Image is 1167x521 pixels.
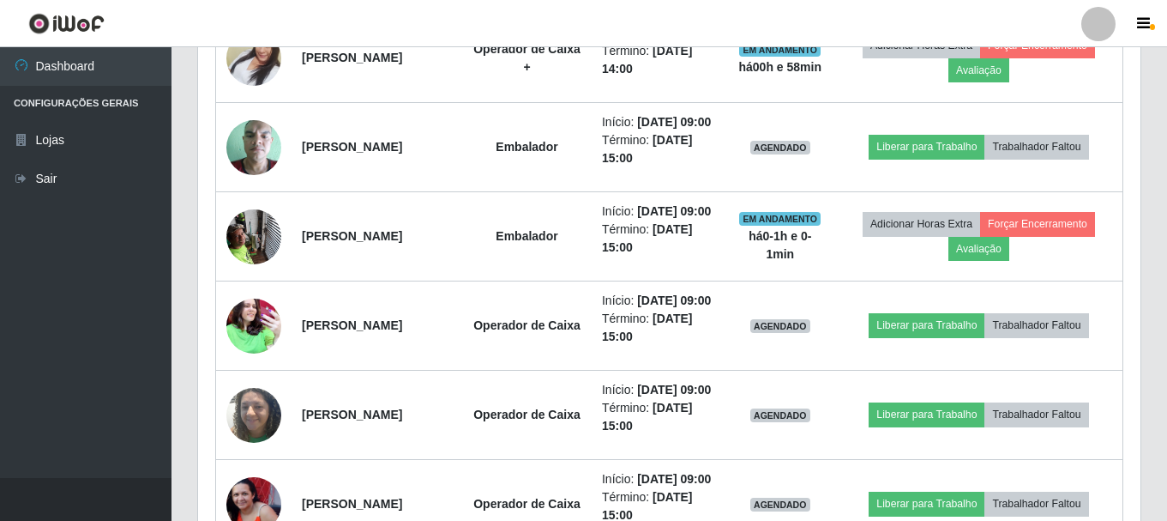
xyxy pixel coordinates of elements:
[984,492,1088,516] button: Trabalhador Faltou
[302,140,402,154] strong: [PERSON_NAME]
[302,229,402,243] strong: [PERSON_NAME]
[473,408,580,421] strong: Operador de Caixa
[984,313,1088,337] button: Trabalhador Faltou
[226,379,281,451] img: 1736128144098.jpeg
[750,498,810,512] span: AGENDADO
[869,492,984,516] button: Liberar para Trabalho
[302,497,402,511] strong: [PERSON_NAME]
[496,140,557,154] strong: Embalador
[869,313,984,337] button: Liberar para Trabalho
[28,13,105,34] img: CoreUI Logo
[473,497,580,511] strong: Operador de Caixa
[984,135,1088,159] button: Trabalhador Faltou
[302,318,402,332] strong: [PERSON_NAME]
[496,229,557,243] strong: Embalador
[602,131,715,167] li: Término:
[749,229,811,261] strong: há 0-1 h e 0-1 min
[226,287,281,366] img: 1696737744708.jpeg
[226,9,281,107] img: 1742563763298.jpeg
[302,408,402,421] strong: [PERSON_NAME]
[602,42,715,78] li: Término:
[739,212,821,226] span: EM ANDAMENTO
[637,472,711,486] time: [DATE] 09:00
[602,203,715,221] li: Início:
[637,204,711,218] time: [DATE] 09:00
[602,470,715,488] li: Início:
[863,212,980,236] button: Adicionar Horas Extra
[602,292,715,310] li: Início:
[602,381,715,399] li: Início:
[226,111,281,184] img: 1736341148646.jpeg
[750,409,810,422] span: AGENDADO
[750,141,810,154] span: AGENDADO
[750,319,810,333] span: AGENDADO
[948,58,1009,82] button: Avaliação
[302,51,402,64] strong: [PERSON_NAME]
[984,403,1088,427] button: Trabalhador Faltou
[637,115,711,129] time: [DATE] 09:00
[602,221,715,257] li: Término:
[473,42,580,74] strong: Operador de Caixa +
[739,43,821,57] span: EM ANDAMENTO
[869,135,984,159] button: Liberar para Trabalho
[869,403,984,427] button: Liberar para Trabalho
[738,60,821,74] strong: há 00 h e 58 min
[980,212,1095,236] button: Forçar Encerramento
[602,113,715,131] li: Início:
[637,294,711,307] time: [DATE] 09:00
[226,200,281,273] img: 1748279738294.jpeg
[948,237,1009,261] button: Avaliação
[602,310,715,346] li: Término:
[637,383,711,397] time: [DATE] 09:00
[473,318,580,332] strong: Operador de Caixa
[602,399,715,435] li: Término:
